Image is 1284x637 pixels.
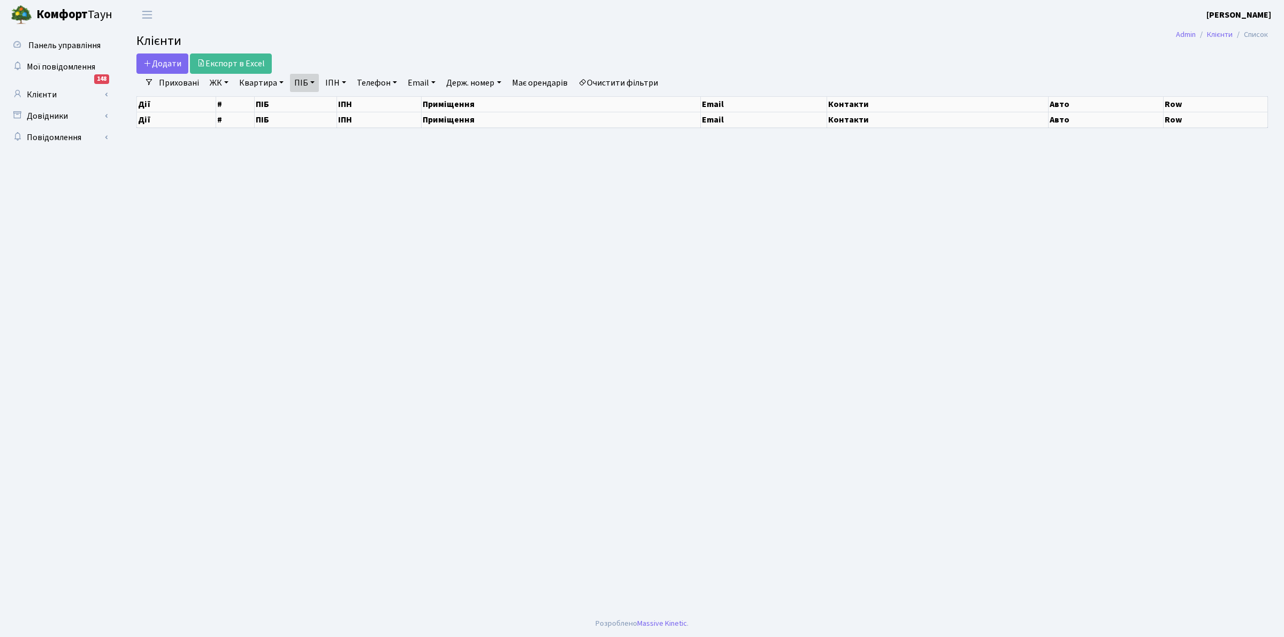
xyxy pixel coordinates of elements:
[1164,112,1268,127] th: Row
[508,74,572,92] a: Має орендарів
[143,58,181,70] span: Додати
[27,61,95,73] span: Мої повідомлення
[5,105,112,127] a: Довідники
[36,6,112,24] span: Таун
[827,96,1049,112] th: Контакти
[136,53,188,74] a: Додати
[5,56,112,78] a: Мої повідомлення148
[205,74,233,92] a: ЖК
[5,84,112,105] a: Клієнти
[321,74,350,92] a: ІПН
[422,96,701,112] th: Приміщення
[422,112,701,127] th: Приміщення
[1233,29,1268,41] li: Список
[1160,24,1284,46] nav: breadcrumb
[255,96,337,112] th: ПІБ
[442,74,505,92] a: Держ. номер
[637,618,687,629] a: Massive Kinetic
[155,74,203,92] a: Приховані
[353,74,401,92] a: Телефон
[1049,96,1164,112] th: Авто
[1164,96,1268,112] th: Row
[1049,112,1164,127] th: Авто
[36,6,88,23] b: Комфорт
[290,74,319,92] a: ПІБ
[28,40,101,51] span: Панель управління
[5,35,112,56] a: Панель управління
[701,112,827,127] th: Email
[574,74,662,92] a: Очистити фільтри
[1207,29,1233,40] a: Клієнти
[190,53,272,74] a: Експорт в Excel
[1206,9,1271,21] a: [PERSON_NAME]
[595,618,689,630] div: Розроблено .
[11,4,32,26] img: logo.png
[1176,29,1196,40] a: Admin
[94,74,109,84] div: 148
[337,96,422,112] th: ІПН
[337,112,422,127] th: ІПН
[216,96,255,112] th: #
[134,6,160,24] button: Переключити навігацію
[137,112,216,127] th: Дії
[235,74,288,92] a: Квартира
[403,74,440,92] a: Email
[5,127,112,148] a: Повідомлення
[216,112,255,127] th: #
[136,32,181,50] span: Клієнти
[137,96,216,112] th: Дії
[255,112,337,127] th: ПІБ
[827,112,1049,127] th: Контакти
[701,96,827,112] th: Email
